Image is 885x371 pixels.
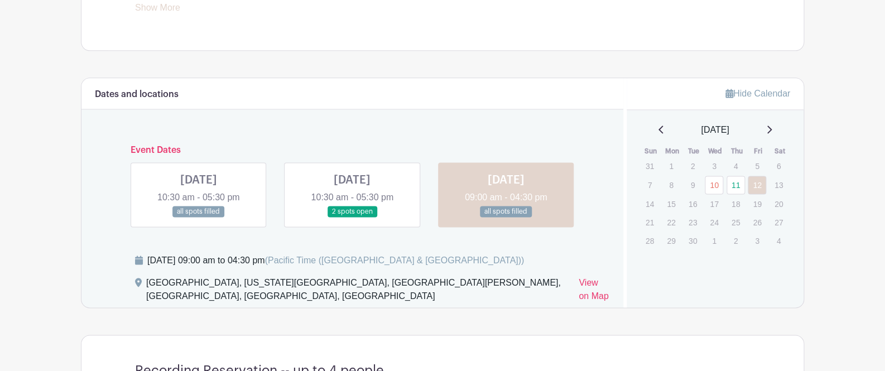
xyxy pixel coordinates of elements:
[725,89,790,98] a: Hide Calendar
[641,214,659,231] p: 21
[769,195,788,213] p: 20
[684,176,702,194] p: 9
[684,157,702,175] p: 2
[704,146,726,157] th: Wed
[122,145,583,156] h6: Event Dates
[747,146,769,157] th: Fri
[264,256,524,265] span: (Pacific Time ([GEOGRAPHIC_DATA] & [GEOGRAPHIC_DATA]))
[701,123,729,137] span: [DATE]
[684,232,702,249] p: 30
[147,254,524,267] div: [DATE] 09:00 am to 04:30 pm
[661,146,683,157] th: Mon
[727,157,745,175] p: 4
[641,157,659,175] p: 31
[684,195,702,213] p: 16
[769,157,788,175] p: 6
[726,146,748,157] th: Thu
[662,195,680,213] p: 15
[727,232,745,249] p: 2
[769,214,788,231] p: 27
[727,176,745,194] a: 11
[641,176,659,194] p: 7
[705,157,723,175] p: 3
[579,276,609,307] a: View on Map
[662,214,680,231] p: 22
[641,195,659,213] p: 14
[705,232,723,249] p: 1
[769,176,788,194] p: 13
[683,146,705,157] th: Tue
[727,214,745,231] p: 25
[662,157,680,175] p: 1
[769,232,788,249] p: 4
[705,176,723,194] a: 10
[662,232,680,249] p: 29
[748,176,766,194] a: 12
[748,195,766,213] p: 19
[748,232,766,249] p: 3
[748,157,766,175] p: 5
[705,214,723,231] p: 24
[135,3,180,17] a: Show More
[727,195,745,213] p: 18
[146,276,570,307] div: [GEOGRAPHIC_DATA], [US_STATE][GEOGRAPHIC_DATA], [GEOGRAPHIC_DATA][PERSON_NAME], [GEOGRAPHIC_DATA]...
[662,176,680,194] p: 8
[641,232,659,249] p: 28
[684,214,702,231] p: 23
[640,146,662,157] th: Sun
[748,214,766,231] p: 26
[769,146,791,157] th: Sat
[95,89,179,100] h6: Dates and locations
[705,195,723,213] p: 17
